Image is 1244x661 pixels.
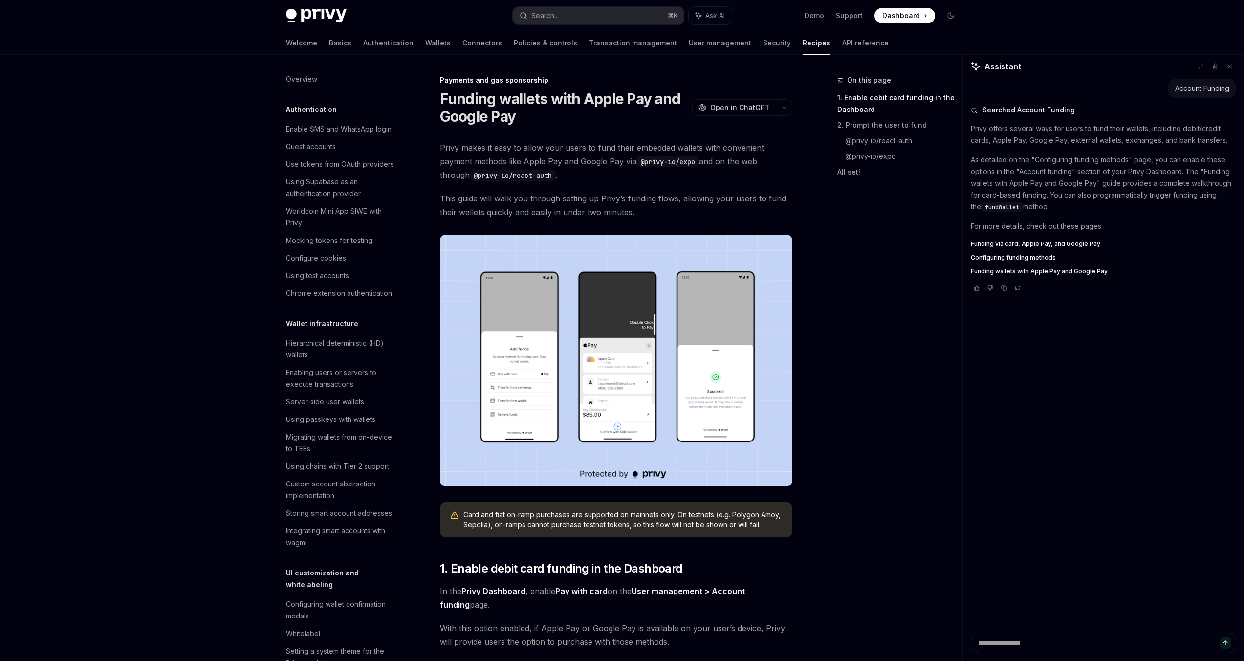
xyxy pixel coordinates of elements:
[440,235,792,486] img: card-based-funding
[514,31,577,55] a: Policies & controls
[286,158,394,170] div: Use tokens from OAuth providers
[470,170,556,181] code: @privy-io/react-auth
[461,586,525,596] a: Privy Dashboard
[763,31,791,55] a: Security
[971,240,1100,248] span: Funding via card, Apple Pay, and Google Pay
[286,235,372,246] div: Mocking tokens for testing
[286,176,397,199] div: Using Supabase as an authentication provider
[425,31,451,55] a: Wallets
[440,561,683,576] span: 1. Enable debit card funding in the Dashboard
[286,318,358,330] h5: Wallet infrastructure
[710,103,770,112] span: Open in ChatGPT
[286,104,337,115] h5: Authentication
[971,254,1056,262] span: Configuring funding methods
[971,267,1236,275] a: Funding wallets with Apple Pay and Google Pay
[692,99,776,116] button: Open in ChatGPT
[836,11,863,21] a: Support
[705,11,725,21] span: Ask AI
[463,510,783,529] div: Card and fiat on-ramp purchases are supported on mainnets only. On testnets (e.g. Polygon Amoy, S...
[286,337,397,361] div: Hierarchical deterministic (HD) wallets
[286,73,317,85] div: Overview
[278,625,403,642] a: Whitelabel
[278,285,403,302] a: Chrome extension authentication
[278,522,403,551] a: Integrating smart accounts with wagmi
[278,173,403,202] a: Using Supabase as an authentication provider
[689,7,732,24] button: Ask AI
[286,123,392,135] div: Enable SMS and WhatsApp login
[971,123,1236,146] p: Privy offers several ways for users to fund their wallets, including debit/credit cards, Apple Pa...
[278,458,403,475] a: Using chains with Tier 2 support
[278,505,403,522] a: Storing smart account addresses
[329,31,351,55] a: Basics
[286,141,336,153] div: Guest accounts
[363,31,414,55] a: Authentication
[278,249,403,267] a: Configure cookies
[286,9,347,22] img: dark logo
[286,628,320,639] div: Whitelabel
[882,11,920,21] span: Dashboard
[286,270,349,282] div: Using test accounts
[984,61,1021,72] span: Assistant
[971,154,1236,213] p: As detailed on the "Configuring funding methods" page, you can enable these options in the "Accou...
[278,475,403,505] a: Custom account abstraction implementation
[286,598,397,622] div: Configuring wallet confirmation modals
[440,584,792,612] span: In the , enable on the page.
[589,31,677,55] a: Transaction management
[971,220,1236,232] p: For more details, check out these pages:
[450,511,459,521] svg: Warning
[440,141,792,182] span: Privy makes it easy to allow your users to fund their embedded wallets with convenient payment me...
[286,461,389,472] div: Using chains with Tier 2 support
[286,567,403,591] h5: UI customization and whitelabeling
[971,267,1108,275] span: Funding wallets with Apple Pay and Google Pay
[555,586,608,596] strong: Pay with card
[845,149,966,164] a: @privy-io/expo
[636,156,699,167] code: @privy-io/expo
[278,232,403,249] a: Mocking tokens for testing
[847,74,891,86] span: On this page
[278,120,403,138] a: Enable SMS and WhatsApp login
[1175,84,1229,93] div: Account Funding
[531,10,559,22] div: Search...
[943,8,959,23] button: Toggle dark mode
[286,205,397,229] div: Worldcoin Mini App SIWE with Privy
[513,7,684,24] button: Search...⌘K
[278,393,403,411] a: Server-side user wallets
[842,31,889,55] a: API reference
[668,12,678,20] span: ⌘ K
[286,287,392,299] div: Chrome extension authentication
[278,428,403,458] a: Migrating wallets from on-device to TEEs
[971,105,1236,115] button: Searched Account Funding
[1220,637,1231,649] button: Send message
[440,75,792,85] div: Payments and gas sponsorship
[689,31,751,55] a: User management
[278,334,403,364] a: Hierarchical deterministic (HD) wallets
[805,11,824,21] a: Demo
[286,414,375,425] div: Using passkeys with wallets
[286,525,397,549] div: Integrating smart accounts with wagmi
[874,8,935,23] a: Dashboard
[971,254,1236,262] a: Configuring funding methods
[462,31,502,55] a: Connectors
[278,138,403,155] a: Guest accounts
[278,155,403,173] a: Use tokens from OAuth providers
[837,164,966,180] a: All set!
[278,70,403,88] a: Overview
[278,364,403,393] a: Enabling users or servers to execute transactions
[440,90,688,125] h1: Funding wallets with Apple Pay and Google Pay
[286,431,397,455] div: Migrating wallets from on-device to TEEs
[985,203,1019,211] span: fundWallet
[278,411,403,428] a: Using passkeys with wallets
[278,595,403,625] a: Configuring wallet confirmation modals
[278,202,403,232] a: Worldcoin Mini App SIWE with Privy
[286,31,317,55] a: Welcome
[286,478,397,502] div: Custom account abstraction implementation
[837,117,966,133] a: 2. Prompt the user to fund
[837,90,966,117] a: 1. Enable debit card funding in the Dashboard
[971,240,1236,248] a: Funding via card, Apple Pay, and Google Pay
[286,396,364,408] div: Server-side user wallets
[803,31,830,55] a: Recipes
[982,105,1075,115] span: Searched Account Funding
[278,267,403,285] a: Using test accounts
[286,507,392,519] div: Storing smart account addresses
[845,133,966,149] a: @privy-io/react-auth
